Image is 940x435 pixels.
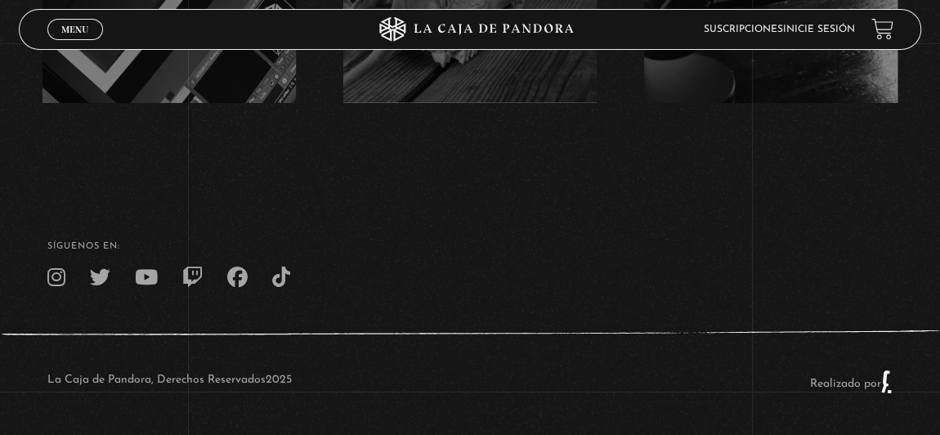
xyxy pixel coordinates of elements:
a: Realizado por [810,378,893,390]
a: View your shopping cart [871,18,893,40]
span: Cerrar [56,38,94,49]
p: La Caja de Pandora, Derechos Reservados 2025 [47,370,292,394]
a: Suscripciones [704,25,783,34]
a: Inicie sesión [783,25,855,34]
span: Menu [61,25,88,34]
h4: SÍguenos en: [47,242,893,251]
